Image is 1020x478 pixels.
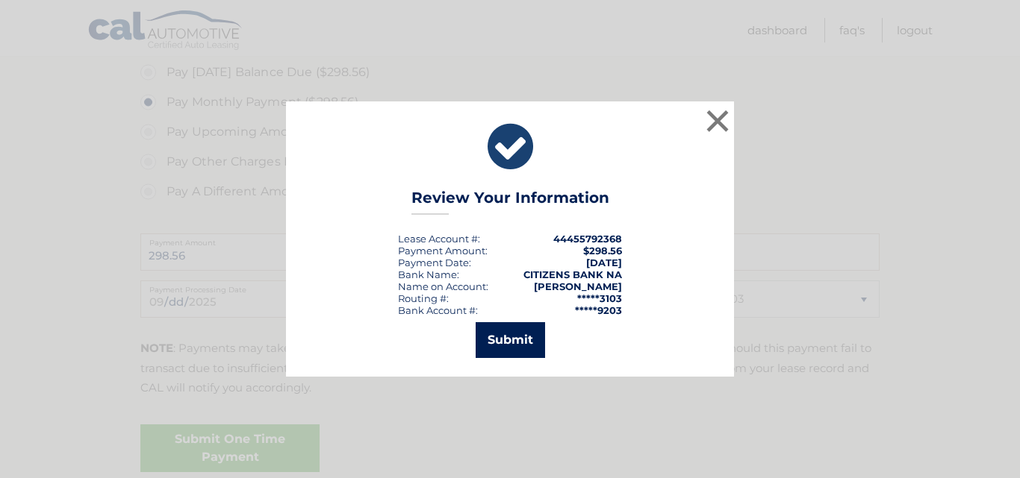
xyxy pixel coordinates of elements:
div: Name on Account: [398,280,488,292]
strong: CITIZENS BANK NA [523,268,622,280]
div: Bank Account #: [398,304,478,316]
span: $298.56 [583,245,622,257]
strong: [PERSON_NAME] [534,280,622,292]
span: [DATE] [586,257,622,268]
div: : [398,257,471,268]
h3: Review Your Information [411,189,609,215]
div: Routing #: [398,292,449,304]
strong: 44455792368 [553,233,622,245]
span: Payment Date [398,257,469,268]
div: Bank Name: [398,268,459,280]
button: Submit [476,322,545,358]
div: Payment Amount: [398,245,488,257]
div: Lease Account #: [398,233,480,245]
button: × [703,106,733,136]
